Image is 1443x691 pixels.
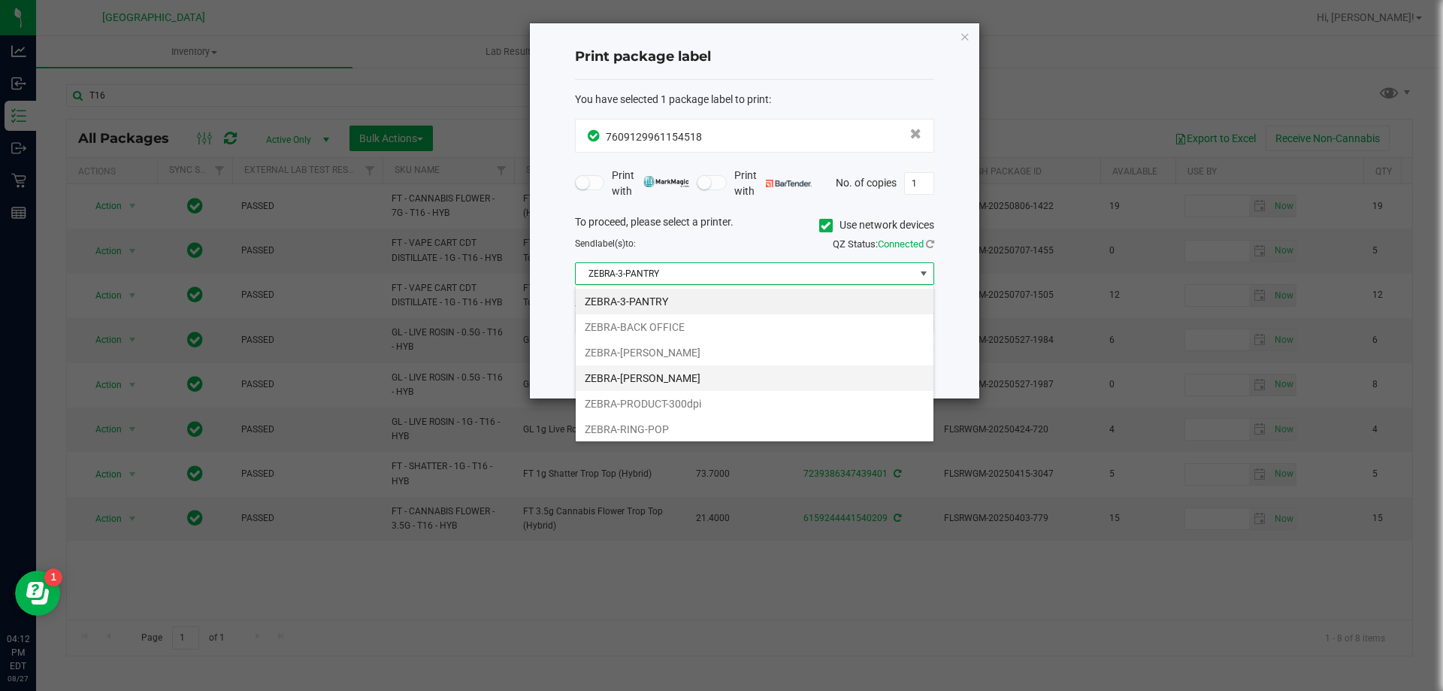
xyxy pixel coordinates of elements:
span: 7609129961154518 [606,131,702,143]
span: Connected [878,238,924,250]
li: ZEBRA-RING-POP [576,417,933,442]
span: Print with [612,168,689,199]
span: In Sync [588,128,602,144]
span: Print with [734,168,812,199]
span: No. of copies [836,176,897,188]
div: To proceed, please select a printer. [564,214,945,237]
span: ZEBRA-3-PANTRY [576,263,915,284]
li: ZEBRA-PRODUCT-300dpi [576,391,933,417]
iframe: Resource center unread badge [44,568,62,586]
h4: Print package label [575,47,934,67]
span: You have selected 1 package label to print [575,93,769,105]
span: label(s) [595,238,625,249]
li: ZEBRA-BACK OFFICE [576,314,933,340]
div: Select a label template. [564,296,945,312]
li: ZEBRA-[PERSON_NAME] [576,340,933,365]
li: ZEBRA-3-PANTRY [576,289,933,314]
label: Use network devices [819,217,934,233]
img: bartender.png [766,180,812,187]
span: Send to: [575,238,636,249]
iframe: Resource center [15,571,60,616]
span: QZ Status: [833,238,934,250]
div: : [575,92,934,108]
img: mark_magic_cybra.png [643,176,689,187]
li: ZEBRA-[PERSON_NAME] [576,365,933,391]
